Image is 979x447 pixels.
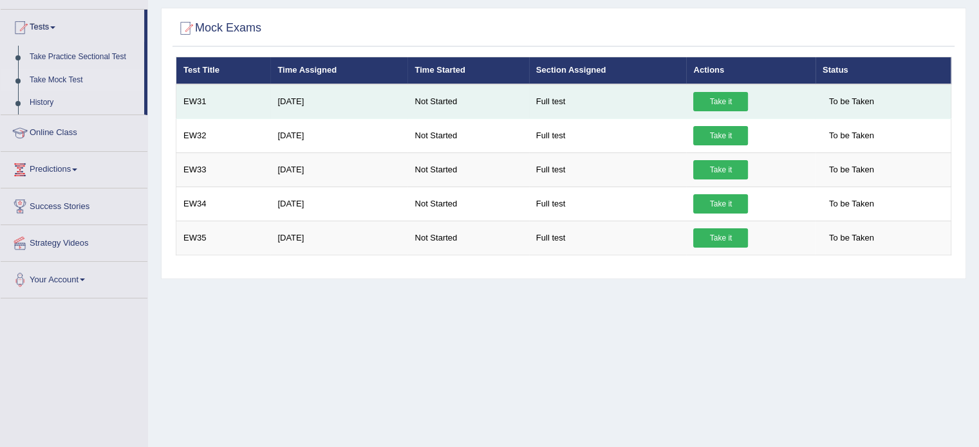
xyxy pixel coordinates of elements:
th: Actions [686,57,815,84]
td: [DATE] [270,221,407,255]
th: Time Started [407,57,528,84]
td: [DATE] [270,84,407,119]
th: Status [816,57,951,84]
td: Full test [529,221,687,255]
span: To be Taken [823,126,881,145]
a: Predictions [1,152,147,184]
th: Test Title [176,57,271,84]
td: EW31 [176,84,271,119]
td: EW32 [176,118,271,152]
a: Take it [693,126,748,145]
td: Not Started [407,152,528,187]
a: Take it [693,228,748,248]
td: EW34 [176,187,271,221]
a: Take it [693,194,748,214]
a: Take it [693,92,748,111]
td: Not Started [407,187,528,221]
td: Full test [529,84,687,119]
span: To be Taken [823,92,881,111]
a: Tests [1,10,144,42]
a: History [24,91,144,114]
span: To be Taken [823,194,881,214]
a: Online Class [1,115,147,147]
th: Time Assigned [270,57,407,84]
a: Success Stories [1,188,147,221]
a: Take Mock Test [24,69,144,92]
h2: Mock Exams [176,19,261,38]
td: Not Started [407,84,528,119]
a: Strategy Videos [1,225,147,257]
a: Your Account [1,262,147,294]
td: Not Started [407,221,528,255]
span: To be Taken [823,160,881,179]
th: Section Assigned [529,57,687,84]
td: Full test [529,118,687,152]
td: EW33 [176,152,271,187]
td: [DATE] [270,118,407,152]
td: Full test [529,187,687,221]
td: [DATE] [270,152,407,187]
a: Take it [693,160,748,179]
td: Not Started [407,118,528,152]
a: Take Practice Sectional Test [24,46,144,69]
td: [DATE] [270,187,407,221]
td: Full test [529,152,687,187]
td: EW35 [176,221,271,255]
span: To be Taken [823,228,881,248]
